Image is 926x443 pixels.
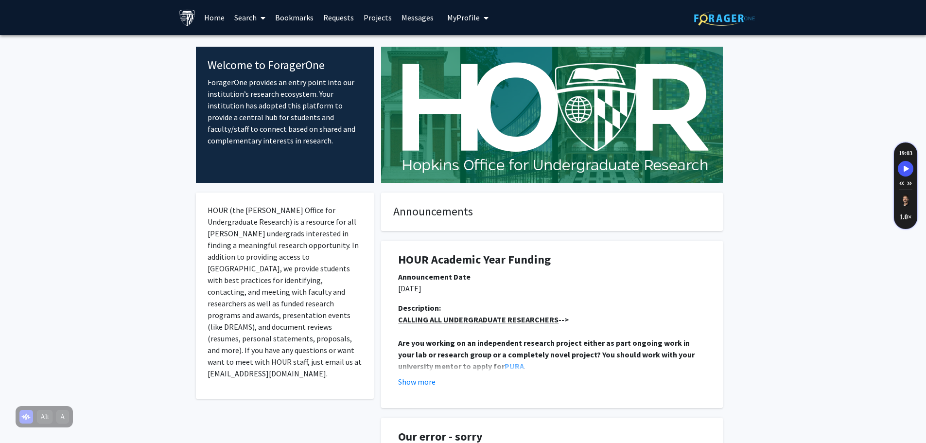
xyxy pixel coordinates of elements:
[318,0,359,35] a: Requests
[397,0,438,35] a: Messages
[398,338,696,371] strong: Are you working on an independent research project either as part ongoing work in your lab or res...
[398,376,436,388] button: Show more
[398,253,706,267] h1: HOUR Academic Year Funding
[270,0,318,35] a: Bookmarks
[393,205,711,219] h4: Announcements
[208,204,363,379] p: HOUR (the [PERSON_NAME] Office for Undergraduate Research) is a resource for all [PERSON_NAME] un...
[447,13,480,22] span: My Profile
[199,0,229,35] a: Home
[398,271,706,283] div: Announcement Date
[398,315,569,324] strong: -->
[694,11,755,26] img: ForagerOne Logo
[398,302,706,314] div: Description:
[398,315,559,324] u: CALLING ALL UNDERGRADUATE RESEARCHERS
[208,76,363,146] p: ForagerOne provides an entry point into our institution’s research ecosystem. Your institution ha...
[505,361,524,371] a: PURA
[7,399,41,436] iframe: Chat
[398,337,706,372] p: .
[208,58,363,72] h4: Welcome to ForagerOne
[359,0,397,35] a: Projects
[381,47,723,183] img: Cover Image
[179,9,196,26] img: Johns Hopkins University Logo
[229,0,270,35] a: Search
[398,283,706,294] p: [DATE]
